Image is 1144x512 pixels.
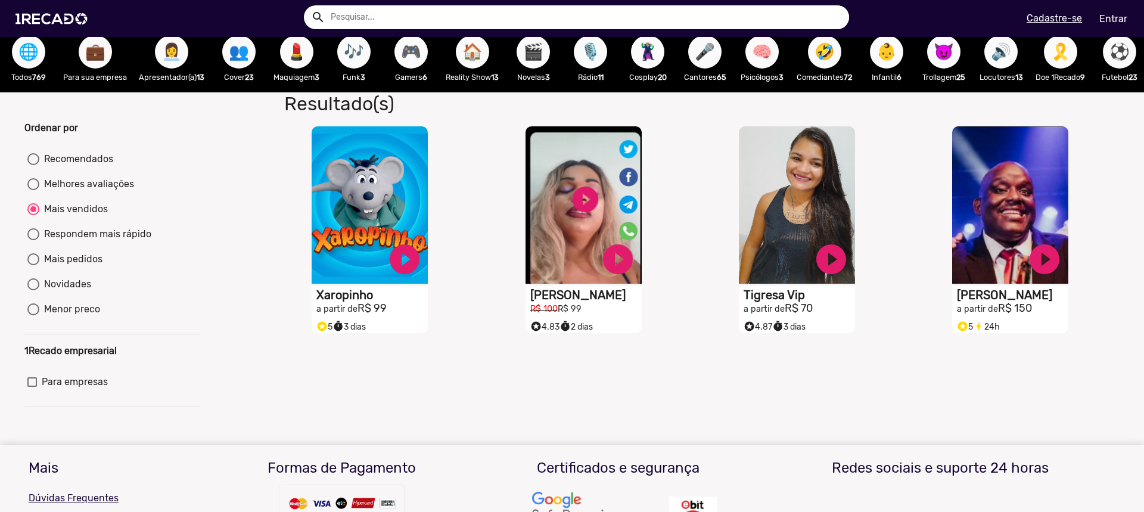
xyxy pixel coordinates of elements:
p: Reality Show [446,72,499,83]
div: Menor preco [39,302,100,316]
button: 🧠 [745,35,779,69]
b: 25 [956,73,965,82]
button: 💼 [79,35,112,69]
video: S1RECADO vídeos dedicados para fãs e empresas [526,126,642,284]
h1: Xaropinho [316,288,428,302]
span: 2 dias [559,322,593,332]
button: 🦹🏼‍♀️ [631,35,664,69]
p: Cosplay [625,72,670,83]
video: S1RECADO vídeos dedicados para fãs e empresas [312,126,428,284]
p: Futebol [1097,72,1142,83]
button: 💄 [280,35,313,69]
button: 👶 [870,35,903,69]
i: timer [772,318,784,332]
span: 24h [973,322,1000,332]
span: 👩‍💼 [161,35,182,69]
b: 3 [315,73,319,82]
button: 🎤 [688,35,722,69]
span: 😈 [934,35,954,69]
span: 🦹🏼‍♀️ [638,35,658,69]
b: 1Recado empresarial [24,345,117,356]
small: a partir de [316,304,357,314]
p: Infantil [864,72,909,83]
button: 🎙️ [574,35,607,69]
b: 13 [491,73,499,82]
p: Novelas [511,72,556,83]
span: 3 dias [332,322,366,332]
button: 😈 [927,35,960,69]
span: 4.87 [744,322,772,332]
small: stars [530,321,542,332]
span: 🎮 [401,35,421,69]
small: R$ 100 [530,304,558,314]
span: 5 [957,322,973,332]
span: 🎙️ [580,35,601,69]
video: S1RECADO vídeos dedicados para fãs e empresas [739,126,855,284]
p: Gamers [388,72,434,83]
p: Psicólogos [739,72,785,83]
i: bolt [973,318,984,332]
small: timer [332,321,344,332]
b: 3 [360,73,365,82]
mat-icon: Example home icon [311,10,325,24]
button: 🎬 [517,35,550,69]
p: Cantores [682,72,728,83]
i: Selo super talento [744,318,755,332]
span: 5 [316,322,332,332]
h3: Mais [29,460,195,477]
span: 🔊 [991,35,1011,69]
button: 🎮 [394,35,428,69]
span: 🎶 [344,35,364,69]
div: Respondem mais rápido [39,227,151,241]
p: Rádio [568,72,613,83]
b: 9 [1080,73,1085,82]
p: Funk [331,72,377,83]
div: Mais vendidos [39,202,108,216]
button: 🤣 [808,35,841,69]
b: 23 [245,73,254,82]
b: 23 [1129,73,1137,82]
div: Novidades [39,277,91,291]
small: stars [957,321,968,332]
small: timer [772,321,784,332]
i: timer [332,318,344,332]
h2: R$ 70 [744,302,855,315]
button: 👥 [222,35,256,69]
small: timer [559,321,571,332]
b: 11 [598,73,604,82]
p: Trollagem [921,72,966,83]
h3: Formas de Pagamento [213,460,471,477]
a: play_circle_filled [387,241,422,277]
b: 6 [897,73,901,82]
p: Comediantes [797,72,852,83]
h1: [PERSON_NAME] [957,288,1068,302]
button: 🏠 [456,35,489,69]
span: 3 dias [772,322,806,332]
div: Mais pedidos [39,252,102,266]
video: S1RECADO vídeos dedicados para fãs e empresas [952,126,1068,284]
b: 6 [422,73,427,82]
h2: R$ 99 [316,302,428,315]
span: Para empresas [42,375,108,389]
h1: Tigresa Vip [744,288,855,302]
p: Dúvidas Frequentes [29,491,195,505]
p: Locutores [978,72,1024,83]
div: Recomendados [39,152,113,166]
small: stars [744,321,755,332]
b: 3 [545,73,550,82]
span: ⚽ [1109,35,1130,69]
span: 🎬 [523,35,543,69]
span: 👥 [229,35,249,69]
u: Cadastre-se [1027,13,1082,24]
p: Cover [216,72,262,83]
p: Apresentador(a) [139,72,204,83]
h3: Certificados e segurança [489,460,748,477]
button: Example home icon [307,6,328,27]
b: 72 [844,73,852,82]
button: 🌐 [12,35,45,69]
small: a partir de [957,304,998,314]
b: 3 [779,73,784,82]
button: 🎗️ [1044,35,1077,69]
small: stars [316,321,328,332]
p: Todos [6,72,51,83]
